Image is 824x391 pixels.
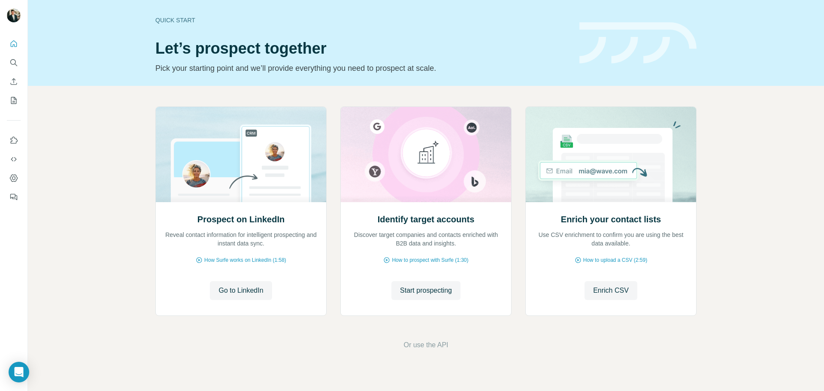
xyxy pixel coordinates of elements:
[534,230,688,248] p: Use CSV enrichment to confirm you are using the best data available.
[7,189,21,205] button: Feedback
[155,40,569,57] h1: Let’s prospect together
[561,213,661,225] h2: Enrich your contact lists
[400,285,452,296] span: Start prospecting
[7,74,21,89] button: Enrich CSV
[7,9,21,22] img: Avatar
[340,107,512,202] img: Identify target accounts
[593,285,629,296] span: Enrich CSV
[403,340,448,350] button: Or use the API
[155,16,569,24] div: Quick start
[378,213,475,225] h2: Identify target accounts
[585,281,637,300] button: Enrich CSV
[164,230,318,248] p: Reveal contact information for intelligent prospecting and instant data sync.
[391,281,460,300] button: Start prospecting
[218,285,263,296] span: Go to LinkedIn
[7,36,21,52] button: Quick start
[7,55,21,70] button: Search
[579,22,697,64] img: banner
[210,281,272,300] button: Go to LinkedIn
[7,152,21,167] button: Use Surfe API
[197,213,285,225] h2: Prospect on LinkedIn
[7,170,21,186] button: Dashboard
[155,62,569,74] p: Pick your starting point and we’ll provide everything you need to prospect at scale.
[9,362,29,382] div: Open Intercom Messenger
[155,107,327,202] img: Prospect on LinkedIn
[349,230,503,248] p: Discover target companies and contacts enriched with B2B data and insights.
[525,107,697,202] img: Enrich your contact lists
[7,93,21,108] button: My lists
[7,133,21,148] button: Use Surfe on LinkedIn
[204,256,286,264] span: How Surfe works on LinkedIn (1:58)
[392,256,468,264] span: How to prospect with Surfe (1:30)
[583,256,647,264] span: How to upload a CSV (2:59)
